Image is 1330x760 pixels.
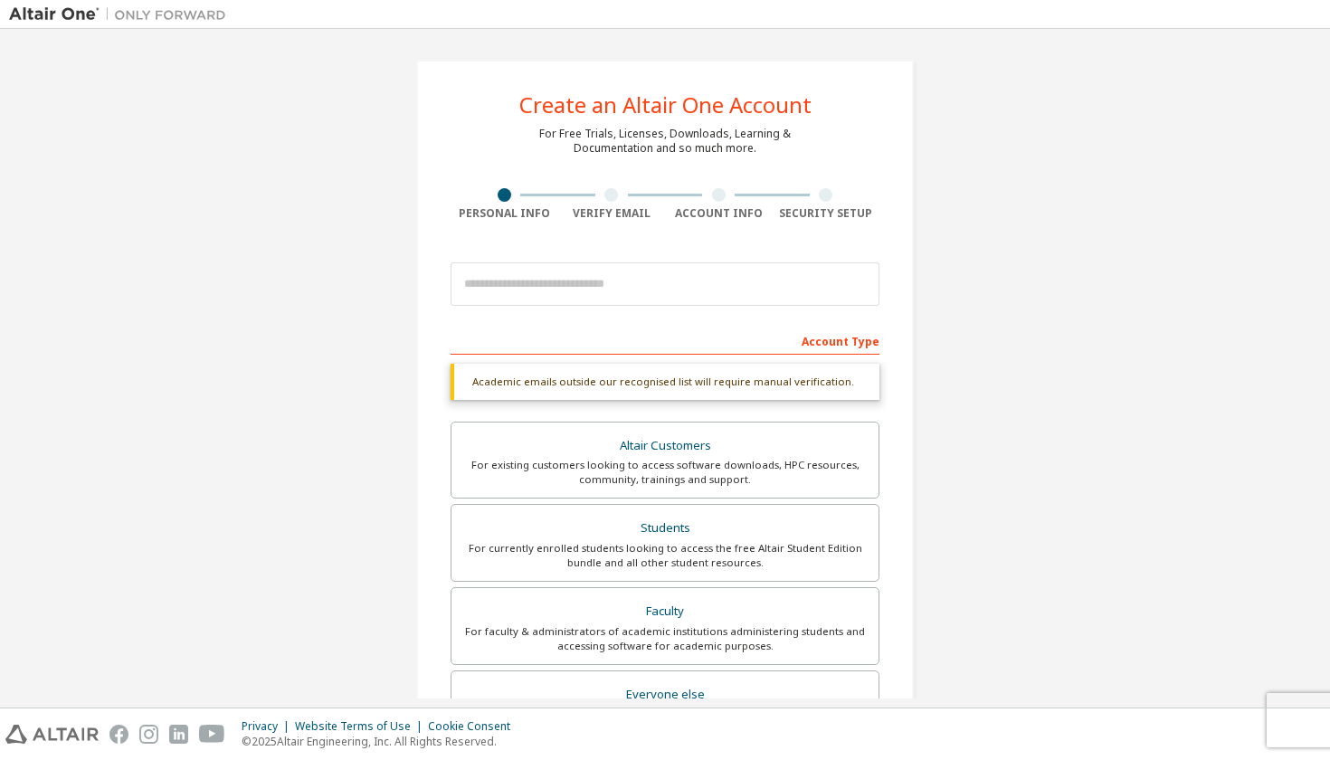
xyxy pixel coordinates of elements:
[295,719,428,734] div: Website Terms of Use
[139,725,158,744] img: instagram.svg
[773,206,880,221] div: Security Setup
[539,127,791,156] div: For Free Trials, Licenses, Downloads, Learning & Documentation and so much more.
[9,5,235,24] img: Altair One
[109,725,128,744] img: facebook.svg
[462,624,868,653] div: For faculty & administrators of academic institutions administering students and accessing softwa...
[462,599,868,624] div: Faculty
[558,206,666,221] div: Verify Email
[451,364,879,400] div: Academic emails outside our recognised list will require manual verification.
[169,725,188,744] img: linkedin.svg
[428,719,521,734] div: Cookie Consent
[519,94,812,116] div: Create an Altair One Account
[451,206,558,221] div: Personal Info
[665,206,773,221] div: Account Info
[199,725,225,744] img: youtube.svg
[242,719,295,734] div: Privacy
[462,458,868,487] div: For existing customers looking to access software downloads, HPC resources, community, trainings ...
[242,734,521,749] p: © 2025 Altair Engineering, Inc. All Rights Reserved.
[462,433,868,459] div: Altair Customers
[462,541,868,570] div: For currently enrolled students looking to access the free Altair Student Edition bundle and all ...
[462,682,868,708] div: Everyone else
[451,326,879,355] div: Account Type
[462,516,868,541] div: Students
[5,725,99,744] img: altair_logo.svg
